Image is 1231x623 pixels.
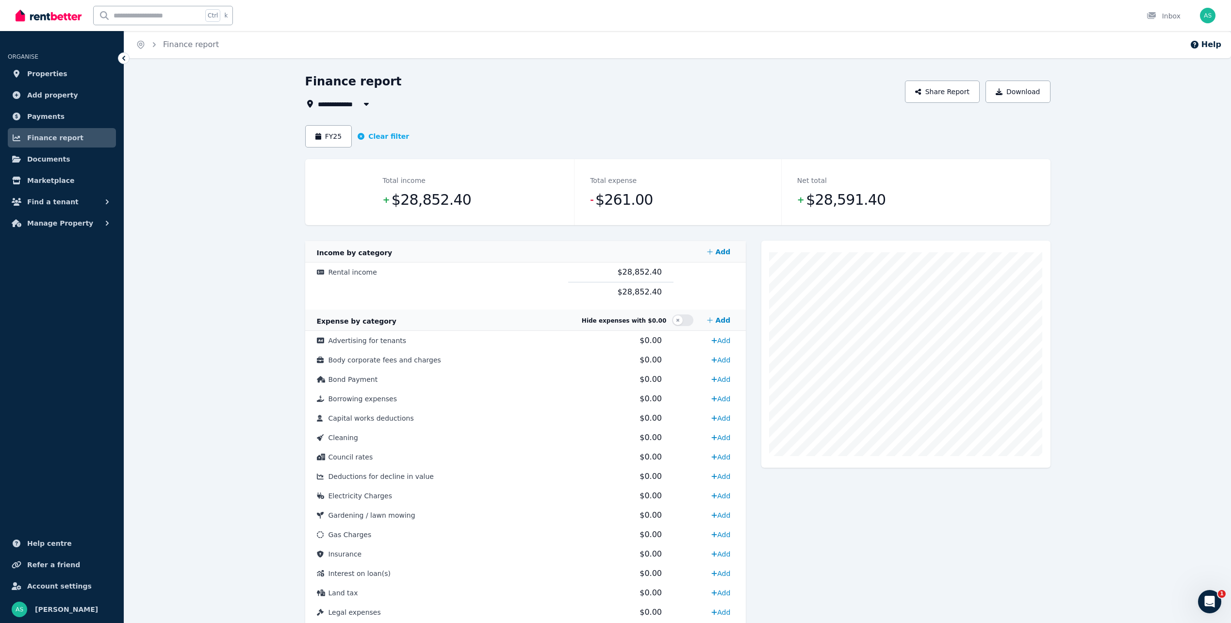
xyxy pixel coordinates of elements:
span: $28,591.40 [806,190,886,210]
span: $28,852.40 [617,287,662,296]
span: Rental income [328,268,377,276]
span: Documents [27,153,70,165]
span: Legal expenses [328,608,381,616]
span: Borrowing expenses [328,395,397,403]
span: + [383,193,390,207]
a: Add [707,469,734,484]
span: Refer a friend [27,559,80,571]
span: Gardening / lawn mowing [328,511,415,519]
a: Help centre [8,534,116,553]
div: Inbox [1147,11,1181,21]
a: Add [707,333,734,348]
a: Add [707,546,734,562]
button: Share Report [905,81,980,103]
a: Marketplace [8,171,116,190]
span: Land tax [328,589,358,597]
span: Add property [27,89,78,101]
span: Find a tenant [27,196,79,208]
a: Add [707,508,734,523]
a: Add [707,352,734,368]
span: - [590,193,593,207]
span: ORGANISE [8,53,38,60]
span: Advertising for tenants [328,337,407,344]
button: FY25 [305,125,352,148]
a: Add [707,488,734,504]
a: Add [707,430,734,445]
a: Documents [8,149,116,169]
span: $0.00 [640,375,662,384]
a: Account settings [8,576,116,596]
span: Capital works deductions [328,414,414,422]
span: Account settings [27,580,92,592]
a: Add property [8,85,116,105]
span: Electricity Charges [328,492,393,500]
dt: Net total [797,175,827,186]
span: $0.00 [640,569,662,578]
button: Download [985,81,1050,103]
span: $0.00 [640,336,662,345]
span: $0.00 [640,433,662,442]
a: Add [707,527,734,542]
button: Manage Property [8,213,116,233]
button: Clear filter [358,131,409,141]
span: $0.00 [640,413,662,423]
a: Finance report [8,128,116,148]
span: $0.00 [640,394,662,403]
button: Help [1190,39,1221,50]
span: 1 [1218,590,1226,598]
span: [PERSON_NAME] [35,604,98,615]
span: $0.00 [640,588,662,597]
dt: Total income [383,175,426,186]
span: Help centre [27,538,72,549]
span: $0.00 [640,510,662,520]
span: $0.00 [640,452,662,461]
h1: Finance report [305,74,402,89]
span: $0.00 [640,530,662,539]
span: Cleaning [328,434,358,442]
span: Manage Property [27,217,93,229]
a: Payments [8,107,116,126]
a: Add [707,391,734,407]
span: $28,852.40 [392,190,471,210]
span: Properties [27,68,67,80]
img: Andrew Shields [12,602,27,617]
span: $0.00 [640,491,662,500]
span: Marketplace [27,175,74,186]
span: $0.00 [640,472,662,481]
a: Add [707,372,734,387]
button: Find a tenant [8,192,116,212]
nav: Breadcrumb [124,31,230,58]
span: Deductions for decline in value [328,473,434,480]
span: Bond Payment [328,376,378,383]
span: Insurance [328,550,362,558]
span: Council rates [328,453,373,461]
a: Add [707,410,734,426]
span: Gas Charges [328,531,372,539]
img: Andrew Shields [1200,8,1215,23]
a: Add [707,566,734,581]
a: Add [707,605,734,620]
a: Add [703,242,734,262]
span: Ctrl [205,9,220,22]
span: Hide expenses with $0.00 [582,317,666,324]
iframe: Intercom live chat [1198,590,1221,613]
a: Add [703,311,734,330]
span: $261.00 [595,190,653,210]
span: Finance report [27,132,83,144]
span: Interest on loan(s) [328,570,391,577]
span: Body corporate fees and charges [328,356,441,364]
span: + [797,193,804,207]
span: k [224,12,228,19]
a: Finance report [163,40,219,49]
img: RentBetter [16,8,82,23]
span: $28,852.40 [617,267,662,277]
span: $0.00 [640,607,662,617]
span: Expense by category [317,317,396,325]
a: Add [707,585,734,601]
a: Properties [8,64,116,83]
span: $0.00 [640,355,662,364]
span: $0.00 [640,549,662,558]
span: Income by category [317,249,393,257]
a: Add [707,449,734,465]
a: Refer a friend [8,555,116,574]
